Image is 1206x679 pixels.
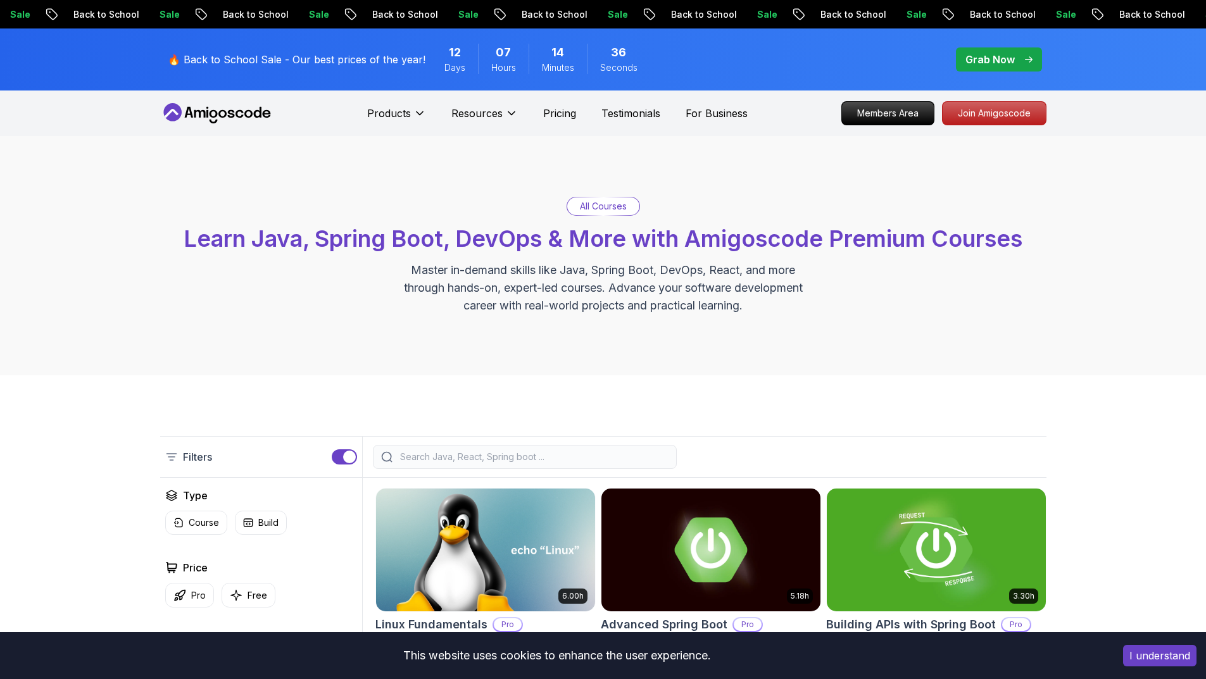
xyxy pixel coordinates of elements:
[165,583,214,607] button: Pro
[9,642,1104,670] div: This website uses cookies to enhance the user experience.
[449,44,461,61] span: 12 Days
[740,8,781,21] p: Sale
[601,488,821,675] a: Advanced Spring Boot card5.18hAdvanced Spring BootProDive deep into Spring Boot with our advanced...
[183,560,208,575] h2: Price
[398,451,669,463] input: Search Java, React, Spring boot ...
[444,61,465,74] span: Days
[183,449,212,464] p: Filters
[355,8,441,21] p: Back to School
[292,8,332,21] p: Sale
[591,8,631,21] p: Sale
[1123,645,1197,666] button: Accept cookies
[889,8,930,21] p: Sale
[543,106,576,121] a: Pricing
[494,618,522,631] p: Pro
[943,102,1046,125] p: Join Amigoscode
[391,261,816,315] p: Master in-demand skills like Java, Spring Boot, DevOps, React, and more through hands-on, expert-...
[451,106,518,131] button: Resources
[542,61,574,74] span: Minutes
[965,52,1015,67] p: Grab Now
[791,591,809,601] p: 5.18h
[686,106,748,121] a: For Business
[826,488,1046,675] a: Building APIs with Spring Boot card3.30hBuilding APIs with Spring BootProLearn to build robust, s...
[953,8,1039,21] p: Back to School
[842,102,934,125] p: Members Area
[601,616,727,633] h2: Advanced Spring Boot
[376,489,595,611] img: Linux Fundamentals card
[258,516,279,529] p: Build
[734,618,762,631] p: Pro
[1002,618,1030,631] p: Pro
[505,8,591,21] p: Back to School
[826,616,996,633] h2: Building APIs with Spring Boot
[803,8,889,21] p: Back to School
[601,489,820,611] img: Advanced Spring Boot card
[168,52,425,67] p: 🔥 Back to School Sale - Our best prices of the year!
[551,44,564,61] span: 14 Minutes
[600,61,638,74] span: Seconds
[1102,8,1188,21] p: Back to School
[235,511,287,535] button: Build
[1039,8,1079,21] p: Sale
[56,8,142,21] p: Back to School
[451,106,503,121] p: Resources
[191,589,206,602] p: Pro
[165,511,227,535] button: Course
[142,8,183,21] p: Sale
[601,106,660,121] a: Testimonials
[942,101,1046,125] a: Join Amigoscode
[183,488,208,503] h2: Type
[611,44,626,61] span: 36 Seconds
[1013,591,1034,601] p: 3.30h
[654,8,740,21] p: Back to School
[496,44,511,61] span: 7 Hours
[375,616,487,633] h2: Linux Fundamentals
[580,200,627,213] p: All Courses
[441,8,482,21] p: Sale
[375,488,596,663] a: Linux Fundamentals card6.00hLinux FundamentalsProLearn the fundamentals of Linux and how to use t...
[367,106,411,121] p: Products
[222,583,275,607] button: Free
[184,225,1022,252] span: Learn Java, Spring Boot, DevOps & More with Amigoscode Premium Courses
[248,589,267,602] p: Free
[841,101,934,125] a: Members Area
[562,591,584,601] p: 6.00h
[189,516,219,529] p: Course
[491,61,516,74] span: Hours
[206,8,292,21] p: Back to School
[367,106,426,131] button: Products
[827,489,1046,611] img: Building APIs with Spring Boot card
